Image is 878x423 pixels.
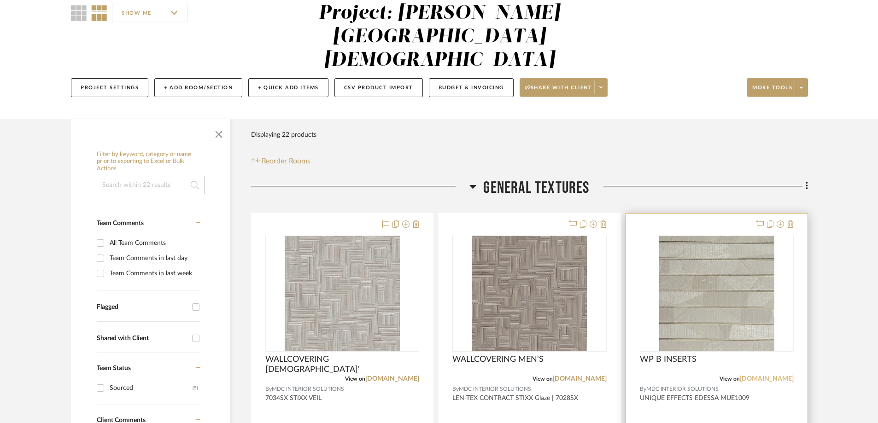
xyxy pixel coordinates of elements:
[97,335,187,342] div: Shared with Client
[553,376,607,382] a: [DOMAIN_NAME]
[272,385,344,394] span: MDC INTERIOR SOLUTIONS
[640,385,646,394] span: By
[452,385,459,394] span: By
[110,381,193,395] div: Sourced
[193,381,198,395] div: (5)
[453,235,606,351] div: 0
[452,354,544,365] span: WALLCOVERING MEN'S
[97,220,144,226] span: Team Comments
[334,78,423,97] button: CSV Product Import
[472,236,587,351] img: WALLCOVERING MEN'S
[740,376,794,382] a: [DOMAIN_NAME]
[720,376,740,382] span: View on
[533,376,553,382] span: View on
[752,84,792,98] span: More tools
[659,236,774,351] img: WP B INSERTS
[285,236,400,351] img: WALLCOVERING LADIES'
[520,78,608,97] button: Share with client
[262,156,310,167] span: Reorder Rooms
[110,236,198,250] div: All Team Comments
[97,151,205,173] h6: Filter by keyword, category or name prior to exporting to Excel or Bulk Actions
[97,176,205,194] input: Search within 22 results
[640,354,697,365] span: WP B INSERTS
[459,385,531,394] span: MDC INTERIOR SOLUTIONS
[483,178,589,198] span: GENERAL TEXTURES
[646,385,719,394] span: MDC INTERIOR SOLUTIONS
[345,376,365,382] span: View on
[71,78,148,97] button: Project Settings
[154,78,242,97] button: + Add Room/Section
[110,251,198,266] div: Team Comments in last day
[319,4,560,70] div: Project: [PERSON_NAME][GEOGRAPHIC_DATA][DEMOGRAPHIC_DATA]
[248,78,328,97] button: + Quick Add Items
[251,156,310,167] button: Reorder Rooms
[97,365,131,371] span: Team Status
[110,266,198,281] div: Team Comments in last week
[525,84,592,98] span: Share with client
[97,303,187,311] div: Flagged
[365,376,419,382] a: [DOMAIN_NAME]
[747,78,808,97] button: More tools
[265,385,272,394] span: By
[251,126,316,144] div: Displaying 22 products
[640,235,793,351] div: 0
[265,354,419,375] span: WALLCOVERING [DEMOGRAPHIC_DATA]'
[210,123,228,142] button: Close
[429,78,514,97] button: Budget & Invoicing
